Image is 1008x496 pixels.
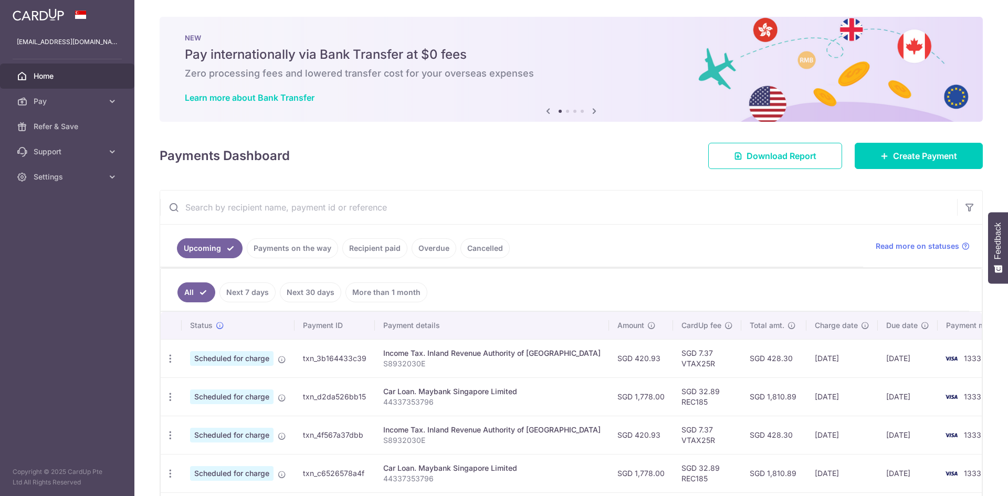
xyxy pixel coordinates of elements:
td: SGD 428.30 [741,416,806,454]
h5: Pay internationally via Bank Transfer at $0 fees [185,46,958,63]
span: Download Report [747,150,816,162]
span: Scheduled for charge [190,351,274,366]
p: [EMAIL_ADDRESS][DOMAIN_NAME] [17,37,118,47]
img: CardUp [13,8,64,21]
span: Create Payment [893,150,957,162]
span: CardUp fee [681,320,721,331]
span: Charge date [815,320,858,331]
span: Support [34,146,103,157]
span: Scheduled for charge [190,428,274,442]
th: Payment details [375,312,609,339]
a: More than 1 month [345,282,427,302]
td: [DATE] [806,377,878,416]
a: All [177,282,215,302]
th: Payment ID [295,312,375,339]
a: Recipient paid [342,238,407,258]
a: Create Payment [855,143,983,169]
span: Feedback [993,223,1003,259]
td: [DATE] [878,377,938,416]
td: [DATE] [878,454,938,492]
span: Home [34,71,103,81]
span: Scheduled for charge [190,466,274,481]
td: txn_c6526578a4f [295,454,375,492]
span: Scheduled for charge [190,389,274,404]
p: 44337353796 [383,473,601,484]
span: Status [190,320,213,331]
input: Search by recipient name, payment id or reference [160,191,957,224]
span: 1333 [964,392,981,401]
span: Settings [34,172,103,182]
img: Bank transfer banner [160,17,983,122]
a: Download Report [708,143,842,169]
span: Total amt. [750,320,784,331]
td: [DATE] [878,339,938,377]
a: Learn more about Bank Transfer [185,92,314,103]
td: SGD 7.37 VTAX25R [673,416,741,454]
td: [DATE] [878,416,938,454]
p: S8932030E [383,358,601,369]
td: [DATE] [806,454,878,492]
a: Upcoming [177,238,243,258]
td: txn_d2da526bb15 [295,377,375,416]
span: Pay [34,96,103,107]
span: Read more on statuses [876,241,959,251]
p: S8932030E [383,435,601,446]
span: Refer & Save [34,121,103,132]
a: Next 30 days [280,282,341,302]
div: Income Tax. Inland Revenue Authority of [GEOGRAPHIC_DATA] [383,425,601,435]
td: [DATE] [806,339,878,377]
td: SGD 32.89 REC185 [673,377,741,416]
p: 44337353796 [383,397,601,407]
h6: Zero processing fees and lowered transfer cost for your overseas expenses [185,67,958,80]
td: SGD 1,810.89 [741,377,806,416]
td: SGD 420.93 [609,416,673,454]
p: NEW [185,34,958,42]
td: txn_3b164433c39 [295,339,375,377]
a: Cancelled [460,238,510,258]
div: Car Loan. Maybank Singapore Limited [383,463,601,473]
a: Payments on the way [247,238,338,258]
a: Next 7 days [219,282,276,302]
img: Bank Card [941,391,962,403]
td: txn_4f567a37dbb [295,416,375,454]
img: Bank Card [941,352,962,365]
a: Overdue [412,238,456,258]
span: Due date [886,320,918,331]
h4: Payments Dashboard [160,146,290,165]
img: Bank Card [941,467,962,480]
td: SGD 32.89 REC185 [673,454,741,492]
a: Read more on statuses [876,241,970,251]
button: Feedback - Show survey [988,212,1008,283]
td: SGD 7.37 VTAX25R [673,339,741,377]
td: SGD 428.30 [741,339,806,377]
div: Car Loan. Maybank Singapore Limited [383,386,601,397]
td: [DATE] [806,416,878,454]
td: SGD 1,778.00 [609,454,673,492]
td: SGD 1,810.89 [741,454,806,492]
span: 1333 [964,354,981,363]
td: SGD 1,778.00 [609,377,673,416]
div: Income Tax. Inland Revenue Authority of [GEOGRAPHIC_DATA] [383,348,601,358]
td: SGD 420.93 [609,339,673,377]
span: 1333 [964,430,981,439]
span: Amount [617,320,644,331]
span: 1333 [964,469,981,478]
img: Bank Card [941,429,962,441]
